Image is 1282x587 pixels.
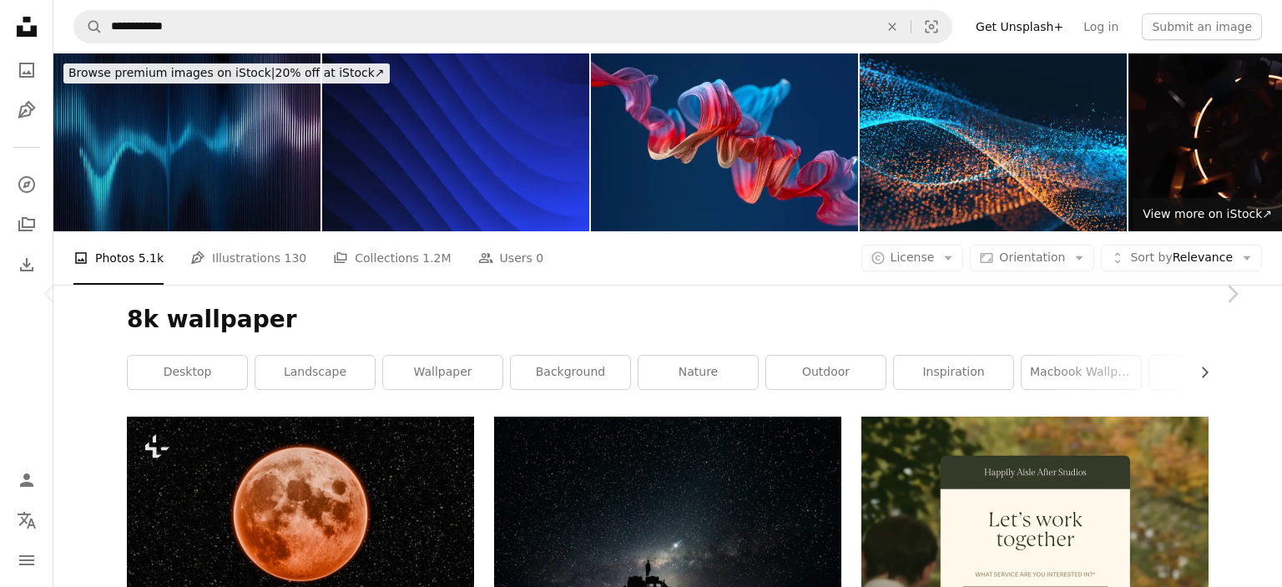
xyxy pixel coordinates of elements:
[190,231,306,285] a: Illustrations 130
[638,356,758,389] a: nature
[511,356,630,389] a: background
[53,53,320,231] img: Sound wave
[1022,356,1141,389] a: macbook wallpaper
[255,356,375,389] a: landscape
[860,53,1127,231] img: Colorful background
[766,356,886,389] a: outdoor
[591,53,858,231] img: colorful wavy object
[891,250,935,264] span: License
[478,231,544,285] a: Users 0
[74,11,103,43] button: Search Unsplash
[1130,250,1172,264] span: Sort by
[1130,250,1233,266] span: Relevance
[536,249,543,267] span: 0
[1073,13,1128,40] a: Log in
[10,504,43,537] button: Language
[1143,207,1272,220] span: View more on iStock ↗
[1142,13,1262,40] button: Submit an image
[333,231,451,285] a: Collections 1.2M
[10,168,43,201] a: Explore
[874,11,911,43] button: Clear
[73,10,952,43] form: Find visuals sitewide
[285,249,307,267] span: 130
[383,356,502,389] a: wallpaper
[68,66,275,79] span: Browse premium images on iStock |
[966,13,1073,40] a: Get Unsplash+
[1133,198,1282,231] a: View more on iStock↗
[53,53,400,94] a: Browse premium images on iStock|20% off at iStock↗
[322,53,589,231] img: Abstract black-blue gradient lines: Thick flowing plastic stripes in a digitally animated 2D grap...
[494,525,841,540] a: silhouette of off-road car
[10,463,43,497] a: Log in / Sign up
[1101,245,1262,271] button: Sort byRelevance
[861,245,964,271] button: License
[10,208,43,241] a: Collections
[127,305,1209,335] h1: 8k wallpaper
[970,245,1094,271] button: Orientation
[10,544,43,577] button: Menu
[10,94,43,127] a: Illustrations
[128,356,247,389] a: desktop
[1182,214,1282,374] a: Next
[422,249,451,267] span: 1.2M
[10,53,43,87] a: Photos
[63,63,390,83] div: 20% off at iStock ↗
[894,356,1013,389] a: inspiration
[911,11,951,43] button: Visual search
[127,507,474,522] a: A full moon is seen in the night sky
[999,250,1065,264] span: Orientation
[1149,356,1269,389] a: mac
